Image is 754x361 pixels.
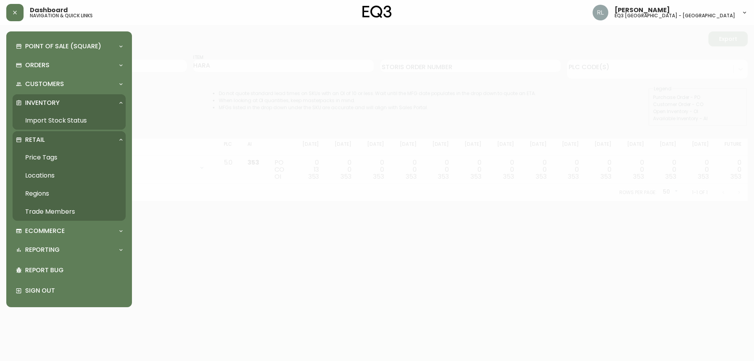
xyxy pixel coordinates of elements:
[30,13,93,18] h5: navigation & quick links
[13,222,126,240] div: Ecommerce
[13,280,126,301] div: Sign Out
[13,203,126,221] a: Trade Members
[25,227,65,235] p: Ecommerce
[30,7,68,13] span: Dashboard
[25,266,123,275] p: Report Bug
[13,75,126,93] div: Customers
[25,136,45,144] p: Retail
[13,260,126,280] div: Report Bug
[13,57,126,74] div: Orders
[13,185,126,203] a: Regions
[25,246,60,254] p: Reporting
[615,13,735,18] h5: eq3 [GEOGRAPHIC_DATA] - [GEOGRAPHIC_DATA]
[615,7,670,13] span: [PERSON_NAME]
[25,286,123,295] p: Sign Out
[25,61,49,70] p: Orders
[25,99,60,107] p: Inventory
[13,148,126,167] a: Price Tags
[13,241,126,258] div: Reporting
[13,38,126,55] div: Point of Sale (Square)
[25,42,101,51] p: Point of Sale (Square)
[13,94,126,112] div: Inventory
[13,112,126,130] a: Import Stock Status
[13,131,126,148] div: Retail
[362,5,392,18] img: logo
[593,5,608,20] img: 91cc3602ba8cb70ae1ccf1ad2913f397
[25,80,64,88] p: Customers
[13,167,126,185] a: Locations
